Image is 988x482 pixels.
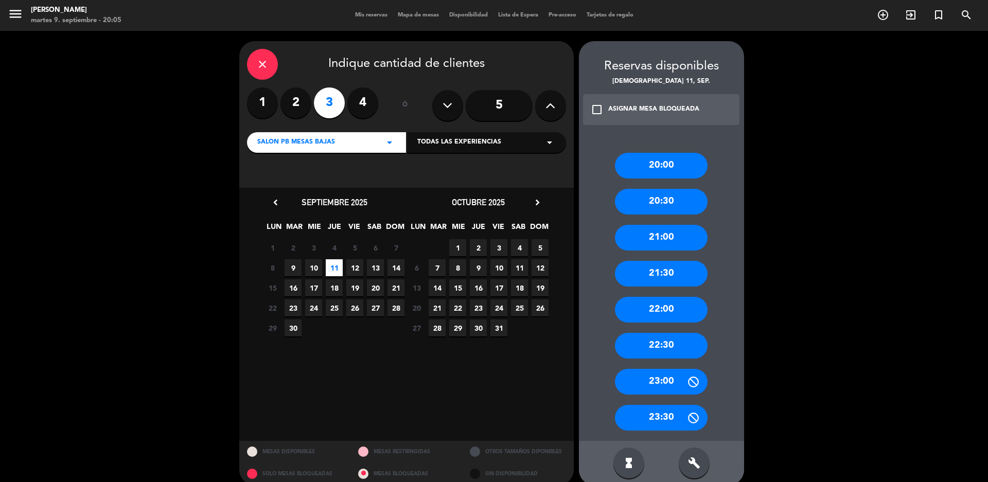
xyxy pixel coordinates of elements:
span: Pre-acceso [543,12,581,18]
span: 16 [285,279,302,296]
span: VIE [490,221,507,238]
span: LUN [410,221,427,238]
span: 11 [511,259,528,276]
span: SAB [510,221,527,238]
div: 21:00 [615,225,708,251]
span: septiembre 2025 [302,197,367,207]
span: 18 [326,279,343,296]
span: 21 [429,299,446,316]
i: exit_to_app [905,9,917,21]
span: 14 [387,259,404,276]
div: 21:30 [615,261,708,287]
span: 14 [429,279,446,296]
span: 5 [346,239,363,256]
span: 31 [490,319,507,336]
i: arrow_drop_down [383,136,396,149]
label: 3 [314,87,345,118]
span: 24 [490,299,507,316]
span: 29 [264,319,281,336]
div: MESAS RESTRINGIDAS [350,441,462,463]
span: 19 [532,279,549,296]
span: 25 [326,299,343,316]
span: 4 [511,239,528,256]
i: hourglass_full [623,457,635,469]
span: Mapa de mesas [393,12,444,18]
span: 16 [470,279,487,296]
span: 30 [285,319,302,336]
span: 1 [264,239,281,256]
span: 28 [429,319,446,336]
span: Lista de Espera [493,12,543,18]
span: 5 [532,239,549,256]
span: 15 [264,279,281,296]
i: search [960,9,973,21]
span: 29 [449,319,466,336]
span: 3 [305,239,322,256]
i: chevron_left [270,197,281,208]
span: 2 [470,239,487,256]
span: Tarjetas de regalo [581,12,639,18]
span: 30 [470,319,487,336]
span: 9 [285,259,302,276]
span: MIE [450,221,467,238]
span: octubre 2025 [452,197,505,207]
div: 22:00 [615,297,708,323]
span: 10 [490,259,507,276]
label: 2 [280,87,311,118]
span: 7 [387,239,404,256]
div: MESAS DISPONIBLES [239,441,351,463]
div: ó [389,87,422,123]
div: 22:30 [615,333,708,359]
span: Disponibilidad [444,12,493,18]
span: 1 [449,239,466,256]
span: 8 [449,259,466,276]
i: close [256,58,269,70]
span: 25 [511,299,528,316]
div: 20:30 [615,189,708,215]
span: 17 [305,279,322,296]
span: 22 [264,299,281,316]
span: 27 [408,319,425,336]
span: 2 [285,239,302,256]
span: 7 [429,259,446,276]
div: 23:00 [615,369,708,395]
span: 20 [367,279,384,296]
i: turned_in_not [932,9,945,21]
span: 11 [326,259,343,276]
span: 21 [387,279,404,296]
button: menu [8,6,23,25]
span: 23 [470,299,487,316]
i: add_circle_outline [877,9,889,21]
i: menu [8,6,23,22]
span: 28 [387,299,404,316]
span: 13 [367,259,384,276]
span: DOM [386,221,403,238]
span: 26 [532,299,549,316]
span: 8 [264,259,281,276]
span: 19 [346,279,363,296]
span: 23 [285,299,302,316]
i: chevron_right [532,197,543,208]
span: MAR [286,221,303,238]
i: check_box_outline_blank [591,103,603,116]
span: MIE [306,221,323,238]
span: 3 [490,239,507,256]
div: OTROS TAMAÑOS DIPONIBLES [462,441,574,463]
span: 12 [532,259,549,276]
div: Reservas disponibles [579,57,744,77]
span: JUE [326,221,343,238]
span: MAR [430,221,447,238]
i: build [688,457,700,469]
span: 9 [470,259,487,276]
span: JUE [470,221,487,238]
span: 4 [326,239,343,256]
label: 1 [247,87,278,118]
div: 20:00 [615,153,708,178]
span: 10 [305,259,322,276]
div: 23:30 [615,405,708,431]
label: 4 [347,87,378,118]
span: VIE [346,221,363,238]
span: SALON PB MESAS BAJAS [257,137,335,148]
span: SAB [366,221,383,238]
span: 24 [305,299,322,316]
